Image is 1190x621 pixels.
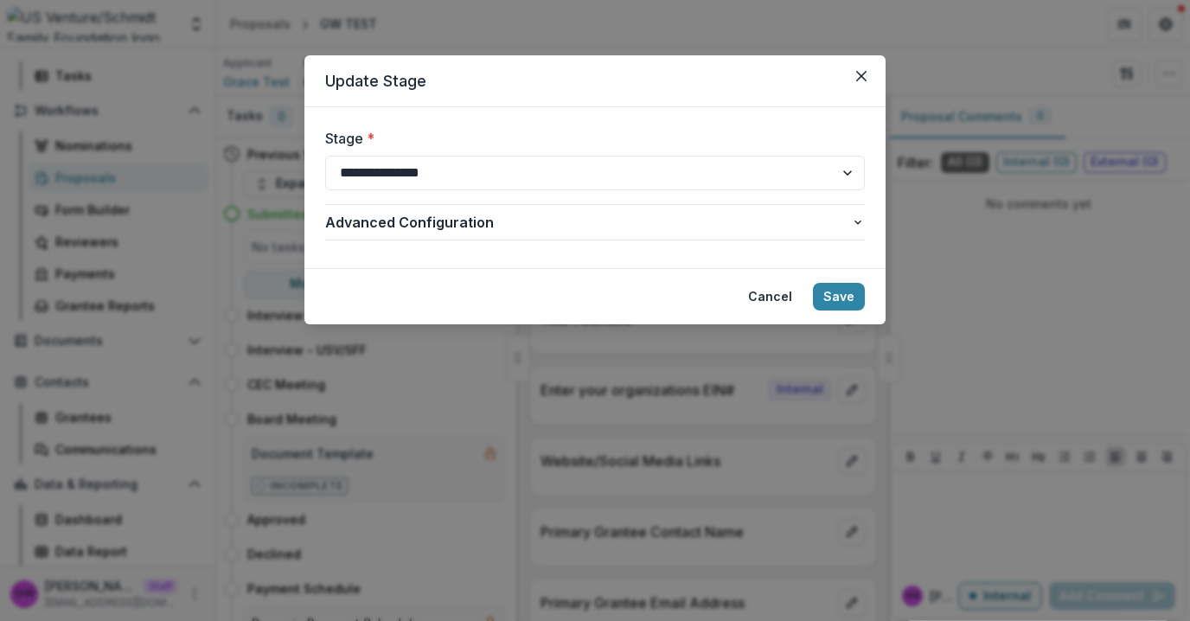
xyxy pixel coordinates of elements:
[304,55,886,107] header: Update Stage
[325,128,854,149] label: Stage
[848,62,875,90] button: Close
[325,212,851,233] span: Advanced Configuration
[813,283,865,310] button: Save
[738,283,803,310] button: Cancel
[325,205,865,240] button: Advanced Configuration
